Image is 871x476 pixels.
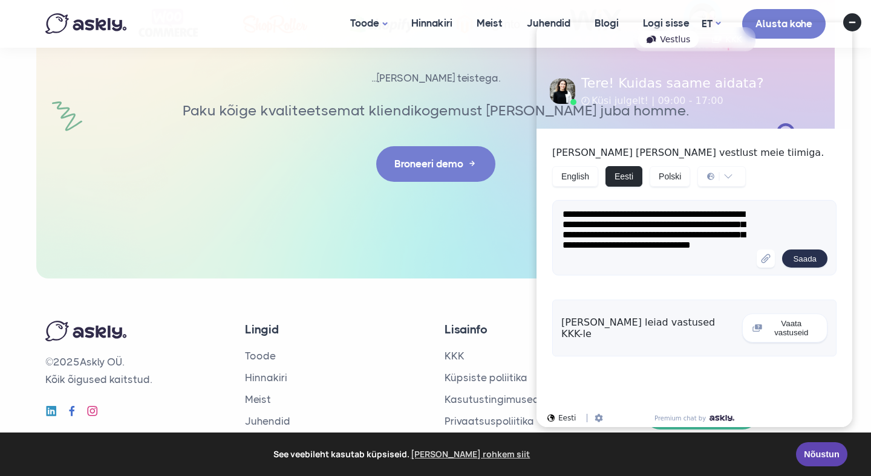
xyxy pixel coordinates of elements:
h4: Lisainfo [445,321,626,338]
img: Askly logo [45,321,126,341]
a: Meist [245,393,271,405]
a: Toode [245,350,276,362]
a: learn more about cookies [409,445,532,463]
p: ...[PERSON_NAME] teistega. [112,69,759,87]
p: Paku kõige kvaliteetsemat kliendikogemust [PERSON_NAME] juba homme. [178,99,693,122]
a: Privaatsuspoliitika [445,415,534,427]
p: © Askly OÜ. Kõik õigused kaitstud. [45,353,227,388]
a: Küpsiste poliitika [445,371,527,384]
a: Kasutustingimused [445,393,540,405]
a: Hinnakiri [245,371,287,384]
h4: Lingid [245,321,426,338]
span: See veebileht kasutab küpsiseid. [18,445,788,463]
a: Alusta kohe [742,9,826,39]
a: Broneeri demo [376,146,495,182]
a: Nõustun [796,442,847,466]
iframe: Askly chat [527,13,862,437]
a: KKK [445,350,465,362]
a: Juhendid [245,415,290,427]
span: 2025 [53,356,80,368]
img: Askly [45,13,126,34]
